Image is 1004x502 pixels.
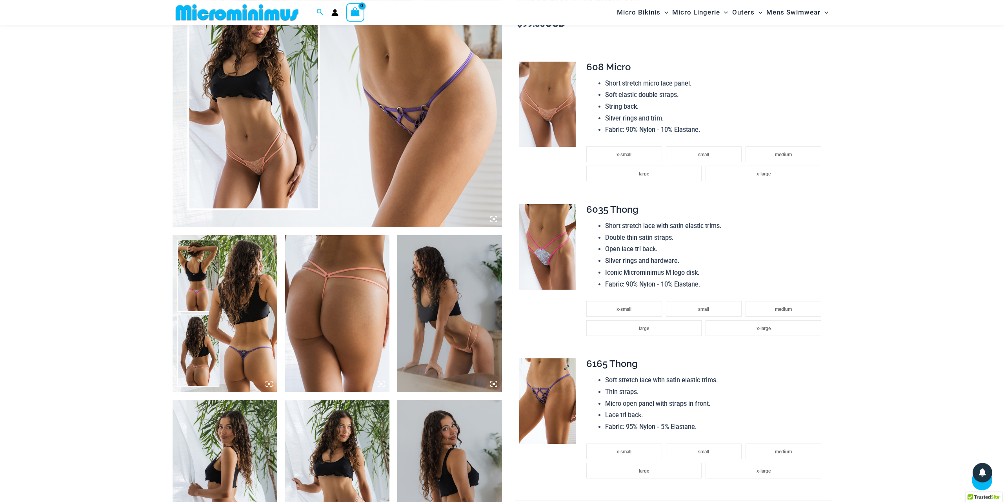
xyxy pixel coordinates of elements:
[586,204,638,215] span: 6035 Thong
[519,358,576,444] img: Slay Lavender Martini 6165 Thong
[706,320,821,336] li: x-large
[586,463,702,478] li: large
[605,421,825,433] li: Fabric: 95% Nylon - 5% Elastane.
[617,449,631,455] span: x-small
[670,2,730,22] a: Micro LingerieMenu ToggleMenu Toggle
[639,171,649,177] span: large
[586,358,638,369] span: 6165 Thong
[614,1,831,24] nav: Site Navigation
[698,307,709,312] span: small
[698,152,709,157] span: small
[586,444,662,459] li: x-small
[173,235,277,392] img: Collection Pack b (5)
[605,101,825,113] li: String back.
[586,146,662,162] li: x-small
[316,7,324,17] a: Search icon link
[586,320,702,336] li: large
[605,232,825,244] li: Double thin satin straps.
[346,3,364,21] a: View Shopping Cart, empty
[617,307,631,312] span: x-small
[820,2,828,22] span: Menu Toggle
[764,2,830,22] a: Mens SwimwearMenu ToggleMenu Toggle
[775,307,792,312] span: medium
[605,78,825,89] li: Short stretch micro lace panel.
[766,2,820,22] span: Mens Swimwear
[605,279,825,290] li: Fabric: 90% Nylon - 10% Elastane.
[586,301,662,317] li: x-small
[757,326,771,331] span: x-large
[617,2,660,22] span: Micro Bikinis
[331,9,338,16] a: Account icon link
[666,146,742,162] li: small
[666,444,742,459] li: small
[660,2,668,22] span: Menu Toggle
[605,398,825,410] li: Micro open panel with straps in front.
[706,166,821,181] li: x-large
[517,19,522,29] span: $
[746,301,821,317] li: medium
[605,267,825,279] li: Iconic Microminimus M logo disk.
[605,374,825,386] li: Soft stretch lace with satin elastic trims.
[757,171,771,177] span: x-large
[730,2,764,22] a: OutersMenu ToggleMenu Toggle
[605,386,825,398] li: Thin straps.
[757,468,771,474] span: x-large
[775,152,792,157] span: medium
[746,146,821,162] li: medium
[605,113,825,124] li: Silver rings and trim.
[605,409,825,421] li: Lace tri back.
[639,468,649,474] span: large
[605,243,825,255] li: Open lace tri back.
[698,449,709,455] span: small
[720,2,728,22] span: Menu Toggle
[746,444,821,459] li: medium
[666,301,742,317] li: small
[672,2,720,22] span: Micro Lingerie
[586,61,631,73] span: 608 Micro
[605,124,825,136] li: Fabric: 90% Nylon - 10% Elastane.
[519,62,576,147] img: Sip Bellini 608 Micro Thong
[732,2,755,22] span: Outers
[605,255,825,267] li: Silver rings and hardware.
[285,235,390,392] img: Sip Bellini 608 Micro Thong
[617,152,631,157] span: x-small
[639,326,649,331] span: large
[519,204,576,290] img: Savour Cotton Candy 6035 Thong
[706,463,821,478] li: x-large
[173,4,302,21] img: MM SHOP LOGO FLAT
[586,166,702,181] li: large
[755,2,762,22] span: Menu Toggle
[517,19,545,29] bdi: 99.00
[615,2,670,22] a: Micro BikinisMenu ToggleMenu Toggle
[605,89,825,101] li: Soft elastic double straps.
[605,220,825,232] li: Short stretch lace with satin elastic trims.
[775,449,792,455] span: medium
[397,235,502,392] img: Sip Bellini 608 Micro Thong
